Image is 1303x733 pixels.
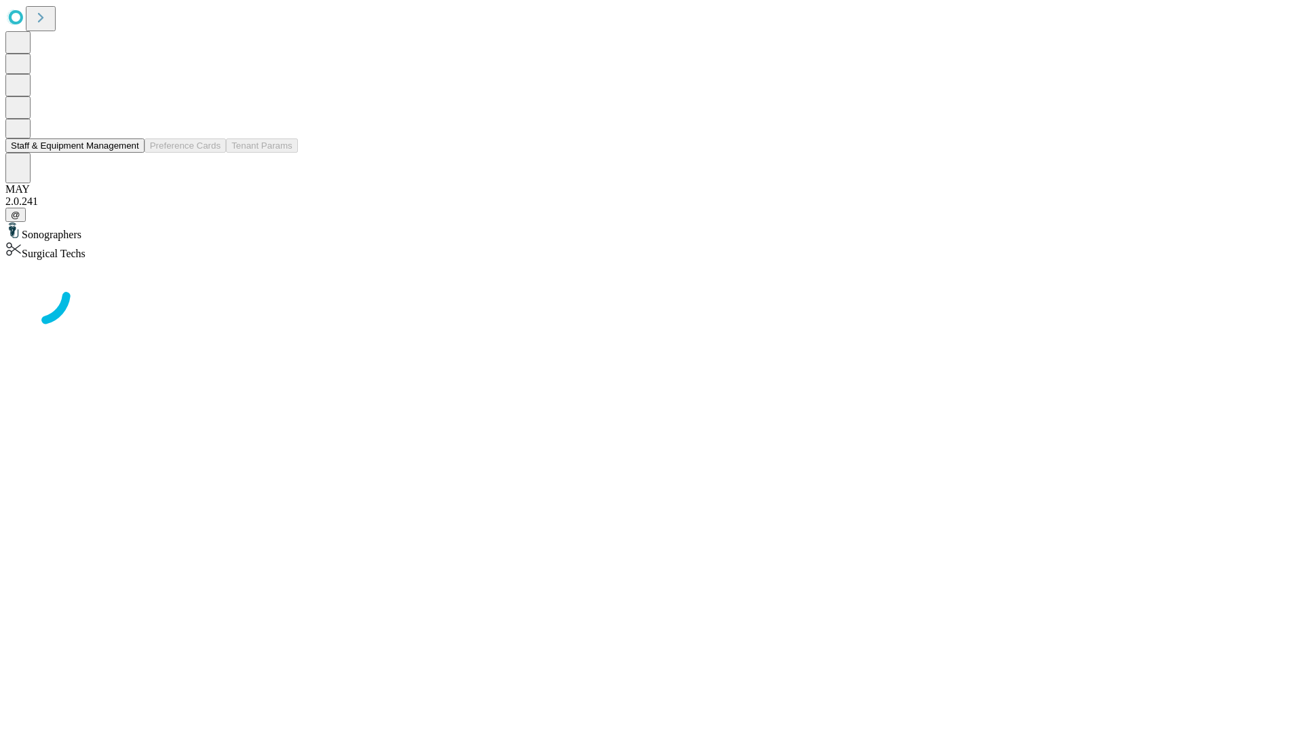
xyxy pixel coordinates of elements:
[226,138,298,153] button: Tenant Params
[11,210,20,220] span: @
[5,138,145,153] button: Staff & Equipment Management
[5,208,26,222] button: @
[5,183,1298,195] div: MAY
[5,195,1298,208] div: 2.0.241
[5,222,1298,241] div: Sonographers
[5,241,1298,260] div: Surgical Techs
[145,138,226,153] button: Preference Cards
